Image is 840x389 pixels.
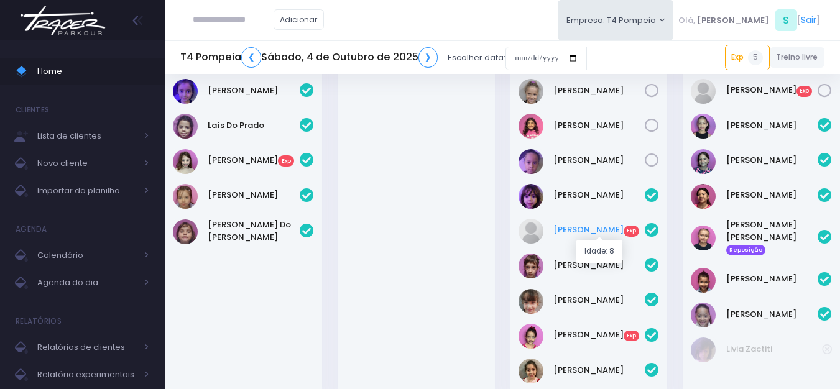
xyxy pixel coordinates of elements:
span: Agenda do dia [37,275,137,291]
img: Helena Magrini Aguiar [691,114,716,139]
a: Exp5 [725,45,770,70]
a: [PERSON_NAME] [553,364,645,377]
span: Novo cliente [37,155,137,172]
span: Lista de clientes [37,128,137,144]
img: Leticia barros [691,79,716,104]
h4: Agenda [16,217,47,242]
a: Treino livre [770,47,825,68]
img: Helena Mendes Leone [173,79,198,104]
h4: Relatórios [16,309,62,334]
img: Naya R. H. Miranda [519,149,543,174]
span: Exp [624,226,640,237]
a: ❮ [241,47,261,68]
img: Luiza Chimionato [173,149,198,174]
a: Adicionar [274,9,325,30]
a: [PERSON_NAME] [553,154,645,167]
a: [PERSON_NAME] [726,119,818,132]
a: [PERSON_NAME]Exp [726,84,818,96]
h4: Clientes [16,98,49,122]
a: Livia Zactiti [726,343,823,355]
a: [PERSON_NAME] [553,85,645,97]
a: [PERSON_NAME]Exp [208,154,300,167]
img: Irene Zylbersztajn de Sá [691,149,716,174]
img: Alice Ouafa [519,184,543,209]
span: Home [37,63,149,80]
img: Luísa do Prado Pereira Alves [173,219,198,244]
div: [ ] [673,6,824,34]
a: [PERSON_NAME] [553,294,645,306]
img: Cecília Mello [519,79,543,104]
img: Sofia Sandes [691,303,716,327]
span: Olá, [678,14,695,27]
a: [PERSON_NAME] [553,189,645,201]
img: Maria Júlia Santos Spada [691,226,716,250]
a: [PERSON_NAME] Do [PERSON_NAME] [208,219,300,243]
img: Livia Zactiti Jobim [691,337,716,362]
a: ❯ [418,47,438,68]
span: Exp [278,155,294,167]
img: Isabela Sandes [691,184,716,209]
img: Maria eduarda comparsi nunes [519,359,543,383]
h5: T4 Pompeia Sábado, 4 de Outubro de 2025 [180,47,438,68]
span: Importar da planilha [37,183,137,199]
a: [PERSON_NAME] [726,273,818,285]
a: [PERSON_NAME] [PERSON_NAME] Reposição [726,219,818,255]
a: Laís Do Prado [208,119,300,132]
span: Exp [624,331,640,342]
a: [PERSON_NAME]Exp [553,224,645,236]
a: [PERSON_NAME]Exp [553,329,645,341]
span: Reposição [726,245,766,256]
span: [PERSON_NAME] [697,14,769,27]
span: Relatórios de clientes [37,339,137,355]
div: Idade: 8 [576,240,622,263]
a: [PERSON_NAME] [726,189,818,201]
img: Luísa Veludo Uchôa [173,184,198,209]
img: Luísa Fujimoto Nalon [519,324,543,349]
span: S [775,9,797,31]
span: Exp [796,86,813,97]
span: Relatório experimentais [37,367,137,383]
img: Maria Orpheu [519,114,543,139]
a: [PERSON_NAME] [553,119,645,132]
a: Sair [801,14,816,27]
a: [PERSON_NAME] [726,154,818,167]
a: [PERSON_NAME] [553,259,645,272]
span: 5 [748,50,763,65]
img: Laís do Prado Pereira Alves [173,114,198,139]
div: Escolher data: [180,43,587,72]
a: [PERSON_NAME] [726,308,818,321]
img: Helena Zanchetta [519,289,543,314]
span: Calendário [37,247,137,263]
img: Carmen Borga Le Guevellou [519,254,543,278]
a: [PERSON_NAME] [208,85,300,97]
a: [PERSON_NAME] [208,189,300,201]
img: STELLA ARAUJO LAGUNA [691,268,716,293]
img: Anne Mizugai [519,219,543,244]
